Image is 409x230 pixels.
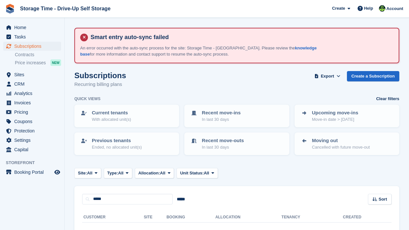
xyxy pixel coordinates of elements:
div: NEW [50,59,61,66]
p: Move-in date > [DATE] [312,116,358,123]
img: stora-icon-8386f47178a22dfd0bd8f6a31ec36ba5ce8667c1dd55bd0f319d3a0aa187defe.svg [5,4,15,14]
span: Coupons [14,117,53,126]
span: Home [14,23,53,32]
p: With allocated unit(s) [92,116,131,123]
img: Laaibah Sarwar [379,5,385,12]
span: CRM [14,79,53,89]
a: Create a Subscription [347,71,399,82]
button: Export [313,71,342,82]
span: Pricing [14,108,53,117]
h1: Subscriptions [74,71,126,80]
span: Unit Status: [180,170,204,176]
p: Current tenants [92,109,131,117]
span: All [118,170,124,176]
th: Site [144,212,167,223]
a: menu [3,70,61,79]
p: Ended, no allocated unit(s) [92,144,142,151]
p: In last 30 days [202,144,244,151]
a: menu [3,108,61,117]
p: Previous tenants [92,137,142,144]
span: Analytics [14,89,53,98]
span: All [160,170,166,176]
th: Tenancy [282,212,304,223]
a: menu [3,79,61,89]
button: Site: All [74,168,101,179]
span: Subscriptions [14,42,53,51]
span: Help [364,5,373,12]
a: menu [3,89,61,98]
span: Sort [379,196,387,203]
span: Allocation: [138,170,160,176]
a: menu [3,145,61,154]
span: Site: [78,170,87,176]
span: Settings [14,136,53,145]
button: Allocation: All [135,168,174,179]
button: Unit Status: All [177,168,218,179]
span: Protection [14,126,53,135]
a: menu [3,98,61,107]
p: Recent move-ins [202,109,241,117]
a: Recent move-ins In last 30 days [185,105,288,127]
a: Storage Time - Drive-Up Self Storage [17,3,113,14]
th: Created [343,212,392,223]
p: Cancelled with future move-out [312,144,370,151]
th: Booking [167,212,215,223]
a: Current tenants With allocated unit(s) [75,105,178,127]
a: Contracts [15,52,61,58]
span: Create [332,5,345,12]
a: menu [3,136,61,145]
a: Clear filters [376,96,399,102]
a: menu [3,117,61,126]
span: Sites [14,70,53,79]
span: Booking Portal [14,168,53,177]
span: All [87,170,92,176]
span: Account [386,5,403,12]
p: Upcoming move-ins [312,109,358,117]
span: Capital [14,145,53,154]
span: Type: [107,170,118,176]
a: menu [3,23,61,32]
span: Export [321,73,334,79]
a: Upcoming move-ins Move-in date > [DATE] [295,105,399,127]
p: In last 30 days [202,116,241,123]
span: All [204,170,209,176]
h6: Quick views [74,96,101,102]
span: Storefront [6,160,64,166]
span: Tasks [14,32,53,41]
a: menu [3,168,61,177]
a: menu [3,32,61,41]
span: Invoices [14,98,53,107]
a: Previous tenants Ended, no allocated unit(s) [75,133,178,154]
a: menu [3,42,61,51]
p: An error occurred with the auto-sync process for the site: Storage Time - [GEOGRAPHIC_DATA]. Plea... [80,45,323,57]
p: Recent move-outs [202,137,244,144]
th: Allocation [215,212,282,223]
a: Moving out Cancelled with future move-out [295,133,399,154]
a: Recent move-outs In last 30 days [185,133,288,154]
a: Preview store [53,168,61,176]
button: Type: All [104,168,132,179]
h4: Smart entry auto-sync failed [88,34,393,41]
a: Price increases NEW [15,59,61,66]
th: Customer [82,212,144,223]
a: menu [3,126,61,135]
p: Recurring billing plans [74,81,126,88]
span: Price increases [15,60,46,66]
p: Moving out [312,137,370,144]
